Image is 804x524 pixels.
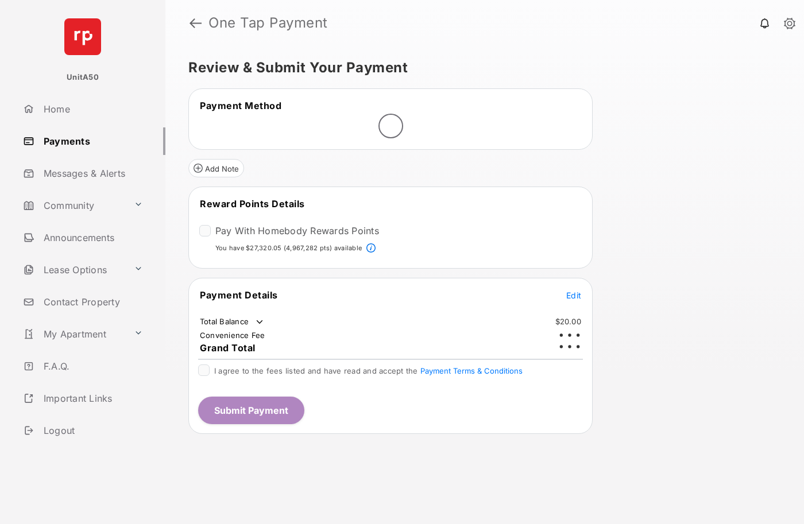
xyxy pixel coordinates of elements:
[18,95,165,123] a: Home
[215,225,379,236] label: Pay With Homebody Rewards Points
[214,366,523,375] span: I agree to the fees listed and have read and accept the
[198,397,304,424] button: Submit Payment
[200,198,305,209] span: Reward Points Details
[199,316,265,328] td: Total Balance
[420,366,523,375] button: I agree to the fees listed and have read and accept the
[18,192,129,219] a: Community
[64,18,101,55] img: svg+xml;base64,PHN2ZyB4bWxucz0iaHR0cDovL3d3dy53My5vcmcvMjAwMC9zdmciIHdpZHRoPSI2NCIgaGVpZ2h0PSI2NC...
[18,417,165,444] a: Logout
[67,72,99,83] p: UnitA50
[18,385,148,412] a: Important Links
[208,16,328,30] strong: One Tap Payment
[18,352,165,380] a: F.A.Q.
[18,256,129,284] a: Lease Options
[18,224,165,251] a: Announcements
[215,243,362,253] p: You have $27,320.05 (4,967,282 pts) available
[18,127,165,155] a: Payments
[18,320,129,348] a: My Apartment
[199,330,266,340] td: Convenience Fee
[566,290,581,300] span: Edit
[18,160,165,187] a: Messages & Alerts
[188,159,244,177] button: Add Note
[200,342,256,354] span: Grand Total
[188,61,772,75] h5: Review & Submit Your Payment
[566,289,581,301] button: Edit
[200,289,278,301] span: Payment Details
[555,316,582,327] td: $20.00
[18,288,165,316] a: Contact Property
[200,100,281,111] span: Payment Method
